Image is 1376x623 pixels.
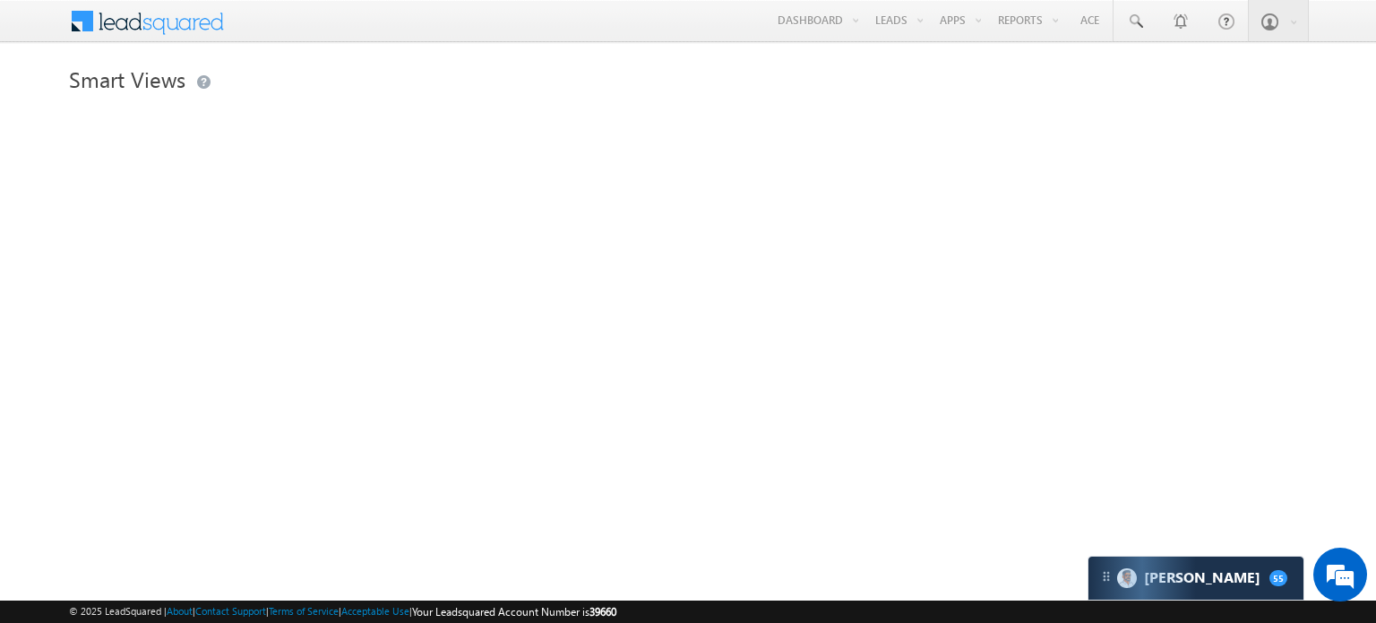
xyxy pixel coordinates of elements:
[167,605,193,617] a: About
[1088,556,1304,601] div: carter-dragCarter[PERSON_NAME]55
[1099,569,1114,584] img: carter-drag
[341,605,409,617] a: Acceptable Use
[269,605,339,617] a: Terms of Service
[69,65,185,93] span: Smart Views
[1269,570,1287,586] span: 55
[1117,568,1137,588] img: Carter
[195,605,266,617] a: Contact Support
[1144,569,1260,586] span: Carter
[589,605,616,619] span: 39660
[69,603,616,620] span: © 2025 LeadSquared | | | | |
[412,605,616,619] span: Your Leadsquared Account Number is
